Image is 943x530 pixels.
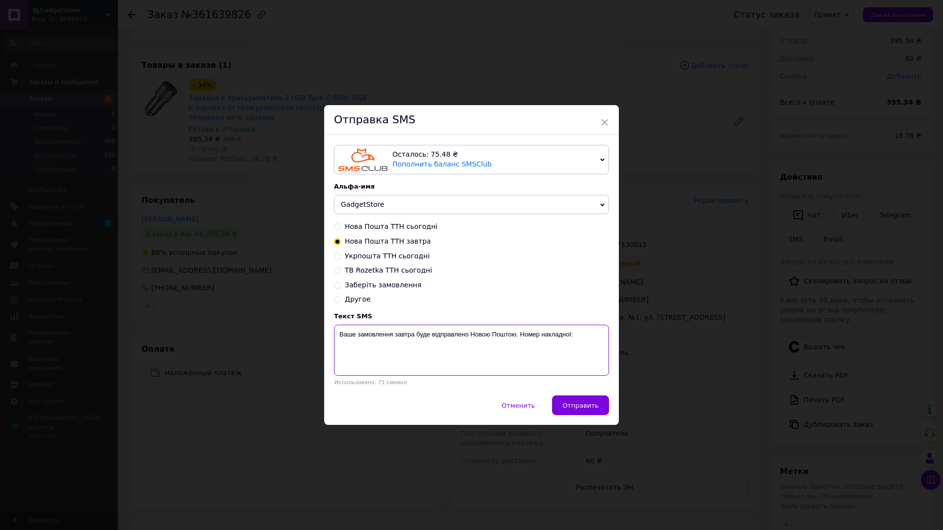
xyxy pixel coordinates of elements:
[392,160,492,168] a: Пополнить баланс SMSClub
[324,105,619,135] div: Отправка SMS
[562,402,599,409] span: Отправить
[334,312,609,320] div: Текст SMS
[341,200,384,208] span: GadgetStore
[392,150,596,160] div: Осталось: 75.48 ₴
[345,237,431,245] span: Нова Пошта ТТН завтра
[501,402,535,409] span: Отменить
[334,183,375,190] span: Альфа-имя
[345,281,421,289] span: Заберіть замовлення
[600,114,609,131] span: ×
[345,295,371,303] span: Другое
[345,252,430,260] span: Укрпошта ТТН сьогодні
[334,379,609,386] div: Использовано: 71 символ
[491,395,545,415] button: Отменить
[334,325,609,376] textarea: Ваше замовлення завтра буде відправлено Новою Поштою. Номер накладної:
[345,266,432,274] span: ТВ Rozetka ТТН сьогодні
[552,395,609,415] button: Отправить
[345,223,438,230] span: Нова Пошта ТТН сьогодні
